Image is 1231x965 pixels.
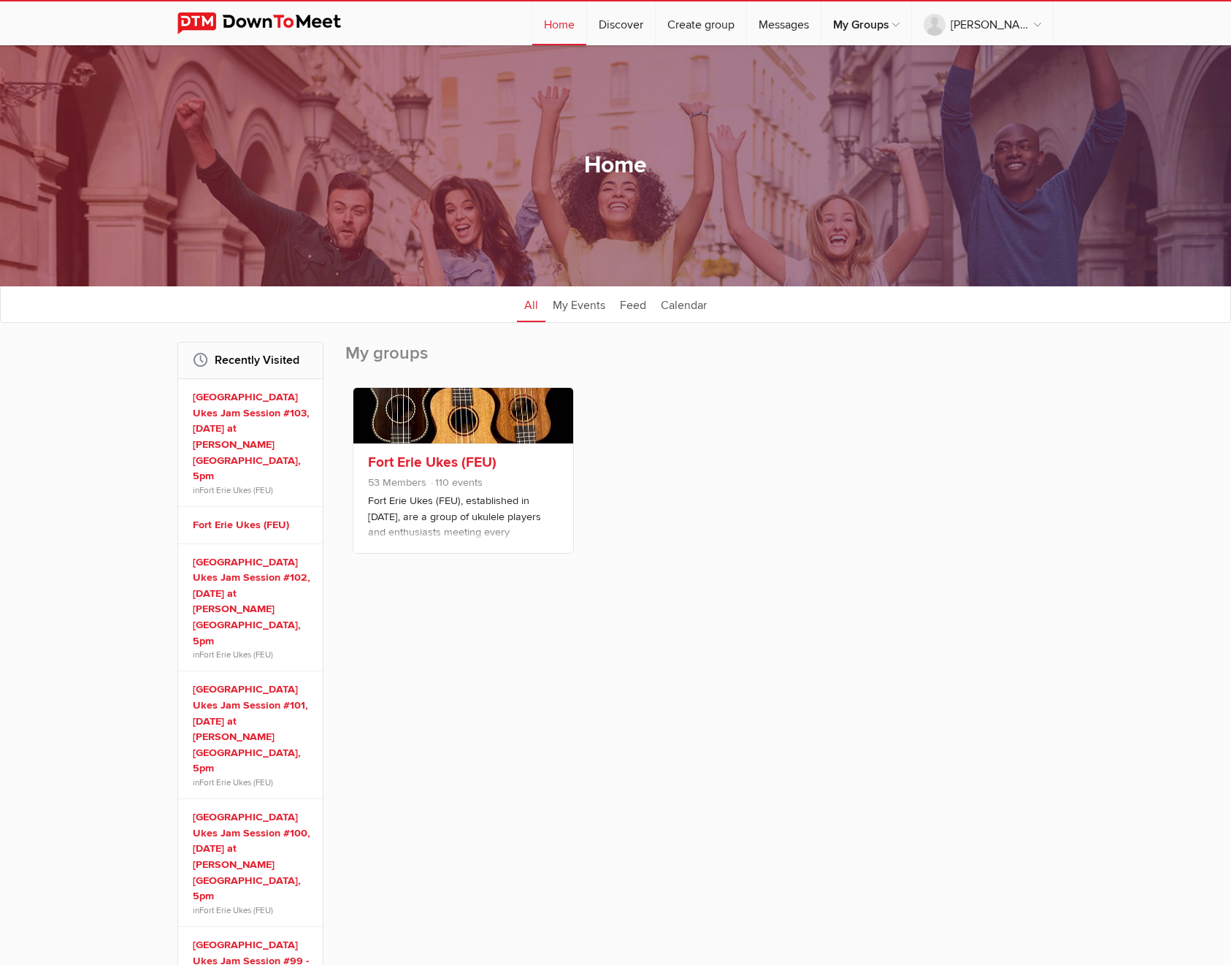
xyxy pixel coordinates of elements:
[613,286,653,322] a: Feed
[912,1,1053,45] a: [PERSON_NAME]
[193,484,312,496] span: in
[656,1,746,45] a: Create group
[429,476,483,489] span: 110 events
[199,777,273,787] a: Fort Erie Ukes (FEU)
[193,682,312,777] a: [GEOGRAPHIC_DATA] Ukes Jam Session #101, [DATE] at [PERSON_NAME][GEOGRAPHIC_DATA], 5pm
[545,286,613,322] a: My Events
[193,554,312,649] a: [GEOGRAPHIC_DATA] Ukes Jam Session #102, [DATE] at [PERSON_NAME][GEOGRAPHIC_DATA], 5pm
[193,343,308,378] h2: Recently Visited
[193,904,312,916] span: in
[199,485,273,495] a: Fort Erie Ukes (FEU)
[177,12,364,34] img: DownToMeet
[821,1,911,45] a: My Groups
[345,342,1054,380] h2: My groups
[653,286,714,322] a: Calendar
[584,150,647,181] h1: Home
[193,777,312,788] span: in
[368,493,559,566] p: Fort Erie Ukes (FEU), established in [DATE], are a group of ukulele players and enthusiasts meeti...
[587,1,655,45] a: Discover
[747,1,821,45] a: Messages
[199,649,273,660] a: Fort Erie Ukes (FEU)
[368,476,426,489] span: 53 Members
[199,905,273,915] a: Fort Erie Ukes (FEU)
[532,1,586,45] a: Home
[193,649,312,660] span: in
[193,809,312,904] a: [GEOGRAPHIC_DATA] Ukes Jam Session #100, [DATE] at [PERSON_NAME][GEOGRAPHIC_DATA], 5pm
[517,286,545,322] a: All
[368,454,496,471] a: Fort Erie Ukes (FEU)
[193,389,312,484] a: [GEOGRAPHIC_DATA] Ukes Jam Session #103, [DATE] at [PERSON_NAME][GEOGRAPHIC_DATA], 5pm
[193,517,312,533] a: Fort Erie Ukes (FEU)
